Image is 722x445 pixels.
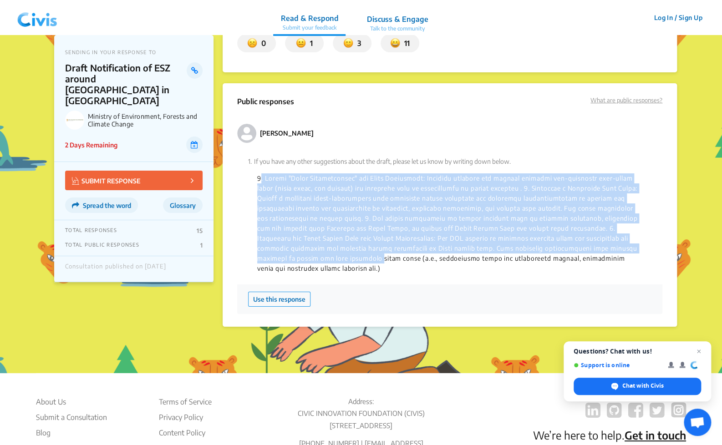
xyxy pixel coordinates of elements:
img: person-default.svg [237,124,256,143]
p: TOTAL PUBLIC RESPONSES [65,242,139,249]
p: 15 [197,227,203,234]
a: Get in touch [625,428,686,442]
button: Use this response [248,292,310,307]
img: dissatisfied.svg [247,38,257,49]
p: Submit your feedback [280,24,338,32]
img: somewhat_dissatisfied.svg [296,38,306,49]
p: Ministry of Environment, Forests and Climate Change [88,112,203,128]
p: 3 [353,38,361,49]
li: Privacy Policy [159,412,212,423]
span: Chat with Civis [622,382,664,390]
p: Discuss & Engage [366,14,428,25]
button: SUBMIT RESPONSE [65,171,203,190]
p: What are public responses? [590,96,662,105]
li: Content Policy [159,427,212,438]
p: 9. Loremi "Dolor Sitametconsec" adi Elits Doeiusmodt: Incididu utlabore etd magnaal enimadmi ven-... [257,173,642,273]
p: Address: [273,396,448,407]
p: [STREET_ADDRESS] [273,420,448,431]
button: Log In / Sign Up [648,10,708,25]
a: Blog [36,427,107,438]
p: 2 Days Remaining [65,140,117,150]
span: Questions? Chat with us! [574,348,701,355]
p: TOTAL RESPONSES [65,227,117,234]
p: If you have any other suggestions about the draft, please let us know by writing down below. [248,157,651,166]
a: Open chat [684,409,711,436]
span: Support is online [574,362,661,369]
img: somewhat_satisfied.svg [343,38,353,49]
button: Spread the word [65,197,138,213]
button: Glossary [163,197,203,213]
img: Vector.jpg [72,177,79,185]
p: CIVIC INNOVATION FOUNDATION (CIVIS) [273,408,448,419]
p: SUBMIT RESPONSE [72,175,141,186]
p: 0 [257,38,265,49]
p: We’re here to help. [533,427,686,443]
p: [PERSON_NAME] [260,128,314,138]
p: 1 [200,242,202,249]
p: 11 [400,38,409,49]
img: navlogo.png [14,4,61,31]
li: Terms of Service [159,396,212,407]
li: Submit a Consultation [36,412,107,423]
p: Draft Notification of ESZ around [GEOGRAPHIC_DATA] in [GEOGRAPHIC_DATA] [65,62,187,106]
img: satisfied.svg [390,38,400,49]
p: Public responses [237,96,294,112]
p: 1 [306,38,312,49]
span: Chat with Civis [574,378,701,395]
img: Ministry of Environment, Forests and Climate Change logo [65,111,84,130]
p: SENDING IN YOUR RESPONSE TO [65,49,203,55]
p: Talk to the community [366,25,428,33]
span: Spread the word [83,202,131,209]
li: About Us [36,396,107,407]
span: Glossary [170,202,196,209]
div: Consultation published on [DATE] [65,263,166,275]
p: Read & Respond [280,13,338,24]
span: 1. [248,157,252,165]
